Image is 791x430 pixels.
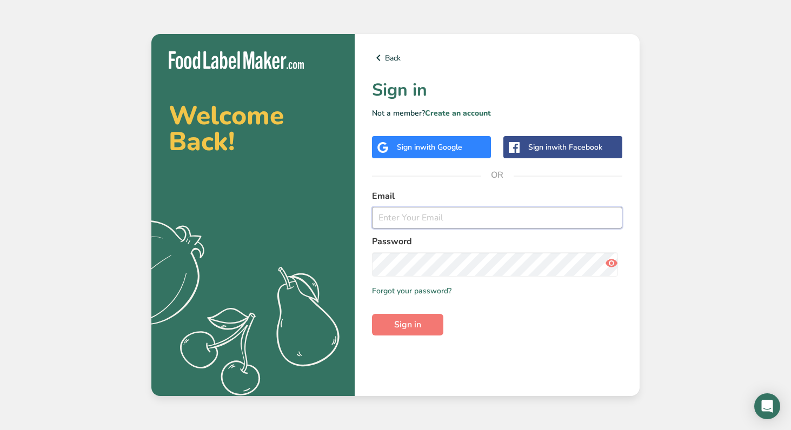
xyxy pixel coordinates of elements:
span: with Facebook [551,142,602,152]
input: Enter Your Email [372,207,622,229]
span: with Google [420,142,462,152]
a: Forgot your password? [372,285,451,297]
button: Sign in [372,314,443,335]
label: Email [372,190,622,203]
div: Sign in [528,142,602,153]
img: Food Label Maker [169,51,304,69]
div: Open Intercom Messenger [754,393,780,419]
a: Back [372,51,622,64]
div: Sign in [397,142,462,153]
span: OR [481,159,514,191]
span: Sign in [394,318,421,331]
p: Not a member? [372,107,622,119]
h1: Sign in [372,77,622,103]
a: Create an account [425,108,491,118]
h2: Welcome Back! [169,103,337,154]
label: Password [372,235,622,248]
